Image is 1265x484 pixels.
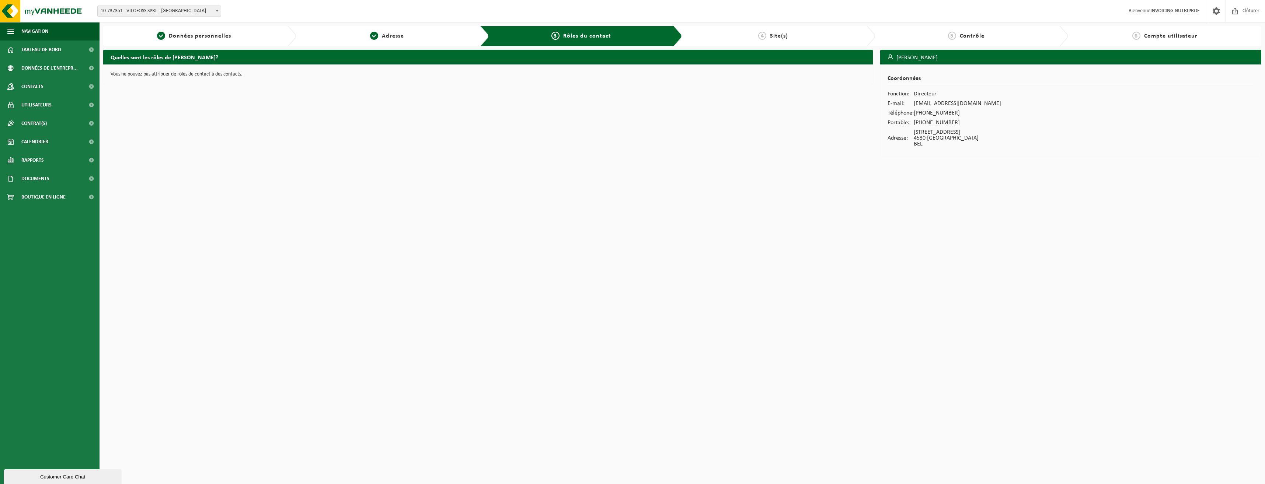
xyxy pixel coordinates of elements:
span: Données personnelles [169,33,231,39]
span: 5 [948,32,956,40]
p: Vous ne pouvez pas attribuer de rôles de contact à des contacts. [111,72,865,77]
td: Adresse: [888,127,914,149]
span: Boutique en ligne [21,188,66,206]
iframe: chat widget [4,468,123,484]
span: Adresse [382,33,404,39]
td: [EMAIL_ADDRESS][DOMAIN_NAME] [914,99,1001,108]
span: Utilisateurs [21,96,52,114]
a: 1Données personnelles [107,32,282,41]
span: 1 [157,32,165,40]
td: Directeur [914,89,1001,99]
td: Portable: [888,118,914,127]
span: Compte utilisateur [1144,33,1198,39]
span: Rapports [21,151,44,169]
td: [STREET_ADDRESS] 4530 [GEOGRAPHIC_DATA] BEL [914,127,1001,149]
td: [PHONE_NUMBER] [914,108,1001,118]
a: 2Adresse [300,32,475,41]
span: 10-737351 - VILOFOSS SPRL - VILLERS-LE-BOUILLET [97,6,221,17]
span: Navigation [21,22,48,41]
span: 3 [551,32,560,40]
span: 4 [758,32,766,40]
span: Données de l'entrepr... [21,59,78,77]
span: Contrat(s) [21,114,47,133]
strong: INVOICING NUTRIPROF [1150,8,1199,14]
td: [PHONE_NUMBER] [914,118,1001,127]
span: Documents [21,169,49,188]
h3: [PERSON_NAME] [880,50,1261,66]
span: Contrôle [960,33,985,39]
span: Calendrier [21,133,48,151]
span: Contacts [21,77,43,96]
span: 2 [370,32,378,40]
span: 6 [1132,32,1140,40]
td: Fonction: [888,89,914,99]
span: Tableau de bord [21,41,61,59]
td: Téléphone: [888,108,914,118]
span: 10-737351 - VILOFOSS SPRL - VILLERS-LE-BOUILLET [98,6,221,16]
td: E-mail: [888,99,914,108]
h2: Quelles sont les rôles de [PERSON_NAME]? [103,50,873,64]
span: Site(s) [770,33,788,39]
span: Rôles du contact [563,33,611,39]
h2: Coordonnées [888,76,1254,85]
